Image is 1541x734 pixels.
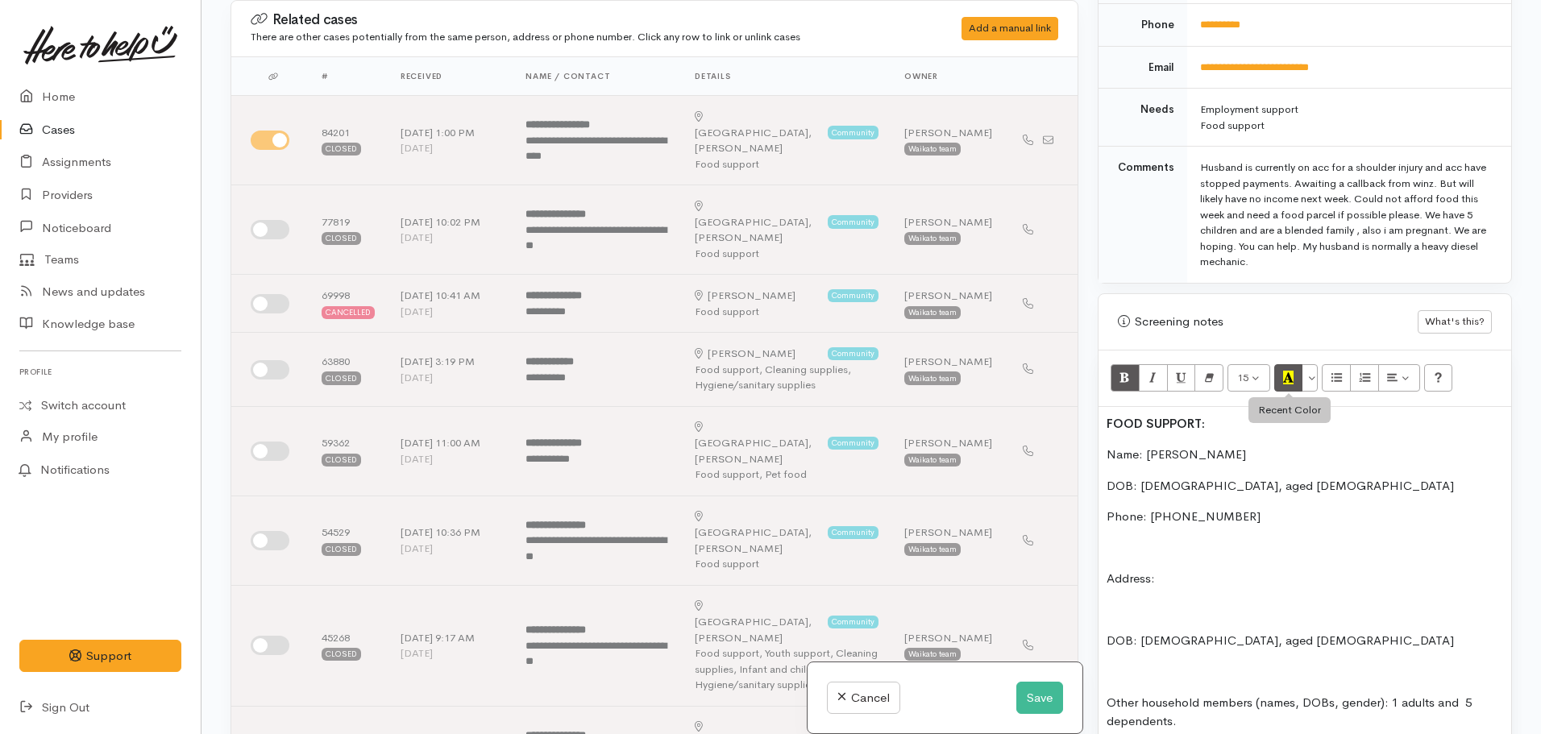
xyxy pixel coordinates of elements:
[401,630,500,646] div: [DATE] 9:17 AM
[1107,570,1503,588] p: Address:
[1167,364,1196,392] button: Underline (CTRL+U)
[1107,508,1503,526] p: Phone: [PHONE_NUMBER]
[322,371,361,384] div: Closed
[1378,364,1420,392] button: Paragraph
[309,96,388,185] td: 84201
[904,288,992,304] div: [PERSON_NAME]
[695,556,878,572] div: Food support
[388,57,513,96] th: Received
[513,57,682,96] th: Name / contact
[322,306,375,319] div: Cancelled
[309,496,388,585] td: 54529
[401,125,500,141] div: [DATE] 1:00 PM
[904,306,961,319] div: Waikato team
[891,57,1005,96] th: Owner
[1111,364,1140,392] button: Bold (CTRL+B)
[1099,46,1187,89] td: Email
[828,526,878,539] span: Community
[695,246,878,262] div: Food support
[828,289,878,302] span: Community
[401,525,500,541] div: [DATE] 10:36 PM
[904,232,961,245] div: Waikato team
[309,333,388,407] td: 63880
[401,541,433,555] time: [DATE]
[309,185,388,275] td: 77819
[322,648,361,661] div: Closed
[1424,364,1453,392] button: Help
[322,543,361,556] div: Closed
[322,232,361,245] div: Closed
[309,406,388,496] td: 59362
[828,126,878,139] span: Community
[1227,364,1270,392] button: Font Size
[695,304,878,320] div: Food support
[401,288,500,304] div: [DATE] 10:41 AM
[1107,477,1503,496] p: DOB: [DEMOGRAPHIC_DATA], aged [DEMOGRAPHIC_DATA]
[695,645,878,693] div: Food support, Youth support, Cleaning supplies, Infant and child support, Hygiene/sanitary suppli...
[695,615,812,628] span: [GEOGRAPHIC_DATA],
[309,275,388,333] td: 69998
[904,371,961,384] div: Waikato team
[1418,310,1492,334] button: What's this?
[251,12,920,28] h3: Related cases
[695,509,823,557] div: [PERSON_NAME]
[19,361,181,383] h6: Profile
[904,435,992,451] div: [PERSON_NAME]
[1274,364,1303,392] button: Recent Color
[401,452,433,466] time: [DATE]
[401,230,433,244] time: [DATE]
[695,362,878,393] div: Food support, Cleaning supplies, Hygiene/sanitary supplies
[1237,371,1248,384] span: 15
[695,346,795,362] div: [PERSON_NAME]
[904,630,992,646] div: [PERSON_NAME]
[401,214,500,230] div: [DATE] 10:02 PM
[695,420,823,467] div: [PERSON_NAME]
[1099,4,1187,47] td: Phone
[309,57,388,96] th: #
[401,646,433,660] time: [DATE]
[1322,364,1351,392] button: Unordered list (CTRL+SHIFT+NUM7)
[904,214,992,230] div: [PERSON_NAME]
[904,143,961,156] div: Waikato team
[695,467,878,483] div: Food support, Pet food
[695,198,823,246] div: [PERSON_NAME]
[695,599,823,646] div: [PERSON_NAME]
[1107,632,1503,650] p: DOB: [DEMOGRAPHIC_DATA], aged [DEMOGRAPHIC_DATA]
[1099,147,1187,283] td: Comments
[309,585,388,706] td: 45268
[904,354,992,370] div: [PERSON_NAME]
[695,126,812,139] span: [GEOGRAPHIC_DATA],
[904,525,992,541] div: [PERSON_NAME]
[401,354,500,370] div: [DATE] 3:19 PM
[695,156,878,172] div: Food support
[401,305,433,318] time: [DATE]
[401,371,433,384] time: [DATE]
[401,435,500,451] div: [DATE] 11:00 AM
[828,437,878,450] span: Community
[695,436,812,450] span: [GEOGRAPHIC_DATA],
[1302,364,1318,392] button: More Color
[828,616,878,628] span: Community
[828,347,878,360] span: Community
[827,682,900,715] a: Cancel
[1118,313,1418,331] div: Screening notes
[904,648,961,661] div: Waikato team
[962,17,1058,40] div: Add a manual link
[695,215,812,229] span: [GEOGRAPHIC_DATA],
[322,143,361,156] div: Closed
[1248,397,1331,423] div: Recent Color
[1139,364,1168,392] button: Italic (CTRL+I)
[1107,416,1205,431] b: FOOD SUPPORT:
[904,125,992,141] div: [PERSON_NAME]
[1107,446,1503,464] p: Name: [PERSON_NAME]
[322,454,361,467] div: Closed
[1200,118,1492,134] div: Food support
[695,288,795,304] div: [PERSON_NAME]
[904,454,961,467] div: Waikato team
[1200,160,1492,270] div: Husband is currently on acc for a shoulder injury and acc have stopped payments. Awaiting a callb...
[1016,682,1063,715] button: Save
[695,525,812,539] span: [GEOGRAPHIC_DATA],
[19,640,181,673] button: Support
[682,57,891,96] th: Details
[695,109,823,156] div: [PERSON_NAME]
